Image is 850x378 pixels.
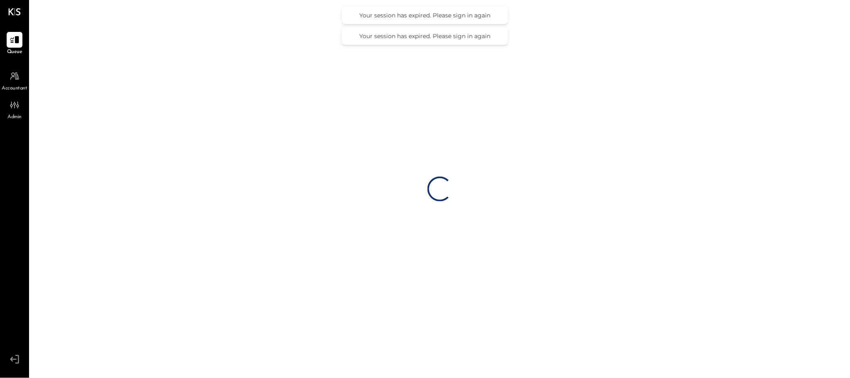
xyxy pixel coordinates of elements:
[0,32,29,56] a: Queue
[0,68,29,92] a: Accountant
[0,97,29,121] a: Admin
[7,48,22,56] span: Queue
[350,12,500,19] div: Your session has expired. Please sign in again
[2,85,27,92] span: Accountant
[7,114,22,121] span: Admin
[350,32,500,40] div: Your session has expired. Please sign in again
